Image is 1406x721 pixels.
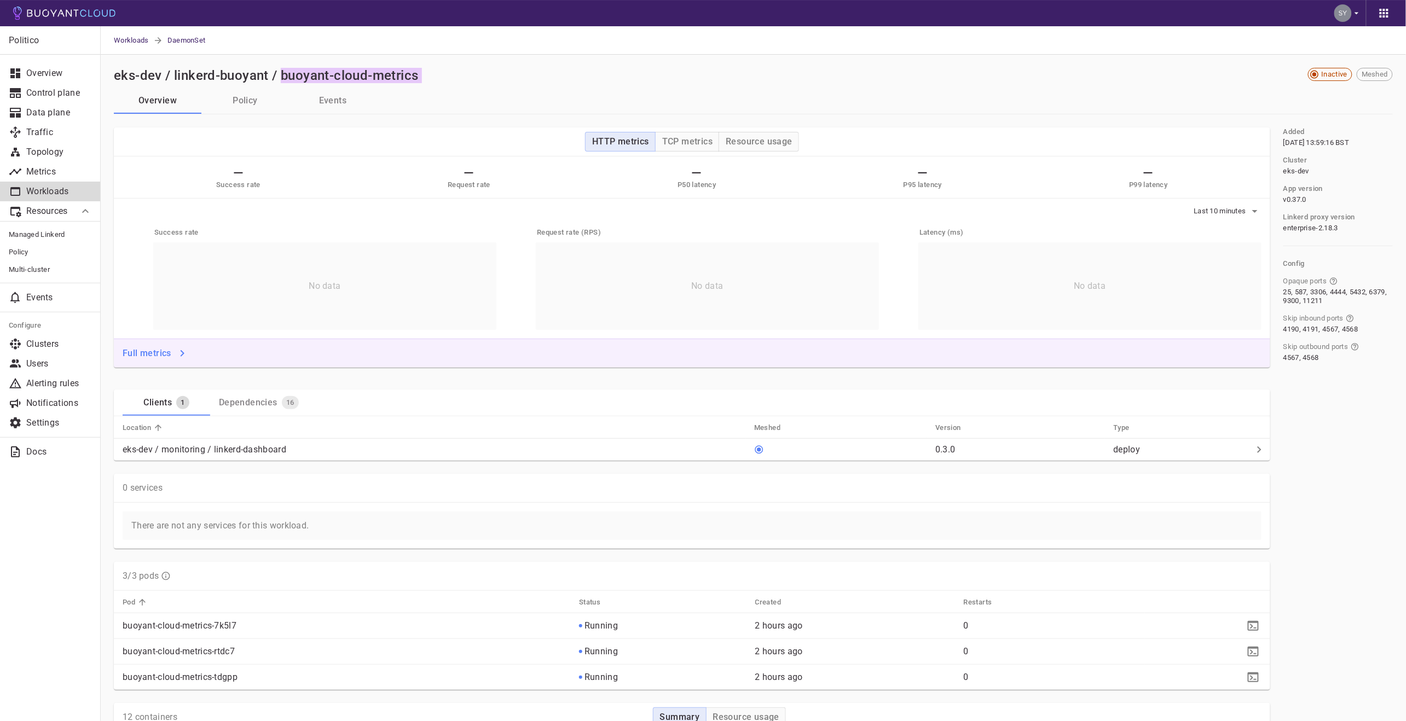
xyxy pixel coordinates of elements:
p: Workloads [26,186,92,197]
h2: — [904,165,942,181]
h5: Success rate [216,181,261,189]
p: 0 [964,620,1145,631]
p: 3/3 pods [123,571,159,582]
span: Version [935,423,975,433]
span: Fri, 12 Sep 2025 13:27:28 BST / Fri, 12 Sep 2025 12:27:28 UTC [755,646,803,656]
p: Alerting rules [26,378,92,389]
button: Full metrics [118,344,191,363]
p: Data plane [26,107,92,118]
span: kubectl -n linkerd-buoyant describe po/buoyant-cloud-metrics-7k5l7 [1245,621,1262,630]
span: Created [755,597,796,607]
h5: Meshed [754,423,780,432]
svg: Ports that bypass the Linkerd proxy for outgoing connections [1351,342,1359,351]
span: DaemonSet [167,26,219,55]
span: 4567, 4568 [1283,353,1319,362]
button: Policy [201,88,289,114]
h4: TCP metrics [662,136,713,147]
svg: Ports that bypass the Linkerd proxy for incoming connections [1346,314,1355,323]
span: Type [1114,423,1144,433]
p: Notifications [26,398,92,409]
span: Inactive [1317,70,1352,79]
span: 1 [176,398,189,407]
a: Workloads [114,26,153,55]
button: HTTP metrics [585,132,656,152]
h5: P50 latency [678,181,716,189]
span: Meshed [1357,70,1392,79]
p: Docs [26,446,92,457]
span: Policy [9,248,92,257]
h5: Location [123,423,151,432]
p: No data [309,281,340,292]
span: Mon, 08 Sep 2025 12:59:16 UTC [1283,138,1350,147]
p: 0.3.0 [935,444,956,455]
p: There are not any services for this workload. [131,520,1253,531]
span: Skip inbound ports [1283,314,1344,323]
button: Resource usage [719,132,799,152]
h5: Type [1114,423,1130,432]
span: kubectl -n linkerd-buoyant describe po/buoyant-cloud-metrics-tdgpp [1245,672,1262,681]
p: Resources [26,206,70,217]
span: 16 [282,398,299,407]
span: Restarts [964,597,1006,607]
span: Pod [123,597,149,607]
div: Dependencies [215,393,277,408]
relative-time: 2 hours ago [755,646,803,656]
p: Politico [9,35,91,46]
h4: HTTP metrics [592,136,649,147]
h5: Pod [123,598,135,607]
h2: eks-dev / linkerd-buoyant / buoyant-cloud-metrics [114,68,419,83]
p: Running [585,620,618,631]
span: kubectl -n linkerd-buoyant describe po/buoyant-cloud-metrics-rtdc7 [1245,647,1262,655]
a: Dependencies16 [210,389,308,416]
p: No data [691,281,723,292]
h5: Config [1283,259,1393,268]
h2: — [448,165,490,181]
p: Traffic [26,127,92,138]
h5: Restarts [964,598,992,607]
a: Events [289,88,377,114]
p: 0 [964,672,1145,683]
button: Overview [114,88,201,114]
h5: P99 latency [1129,181,1167,189]
h5: Status [579,598,600,607]
h5: App version [1283,184,1323,193]
p: Clusters [26,339,92,350]
button: Last 10 minutes [1194,203,1262,219]
a: Clients1 [123,389,210,416]
p: buoyant-cloud-metrics-rtdc7 [123,646,570,657]
p: Running [585,672,618,683]
span: 4190, 4191, 4567, 4568 [1283,325,1358,334]
h5: Added [1283,127,1305,136]
span: Multi-cluster [9,265,92,274]
relative-time: 2 hours ago [755,620,803,631]
p: Control plane [26,88,92,98]
span: eks-dev [1283,167,1309,176]
relative-time: 2 hours ago [755,672,803,682]
p: 0 [964,646,1145,657]
h5: Configure [9,321,92,330]
p: Users [26,358,92,369]
span: Location [123,423,165,433]
p: Settings [26,417,92,428]
p: buoyant-cloud-metrics-tdgpp [123,672,570,683]
span: Fri, 12 Sep 2025 13:27:28 BST / Fri, 12 Sep 2025 12:27:28 UTC [755,672,803,682]
h4: Resource usage [726,136,792,147]
span: Skip outbound ports [1283,342,1349,351]
p: deploy [1114,444,1248,455]
h4: Full metrics [123,348,171,359]
h5: Success rate [154,228,496,237]
h5: Created [755,598,782,607]
h5: Latency (ms) [919,228,1262,237]
h5: Linkerd proxy version [1283,213,1355,222]
span: 25, 587, 3306, 4444, 5432, 6379, 9300, 11211 [1283,288,1391,305]
p: Topology [26,147,92,158]
h2: — [1129,165,1167,181]
h2: — [678,165,716,181]
span: v0.37.0 [1283,195,1306,204]
p: Running [585,646,618,657]
svg: Ports that skip Linkerd protocol detection [1329,277,1338,286]
p: 0 services [123,482,163,493]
